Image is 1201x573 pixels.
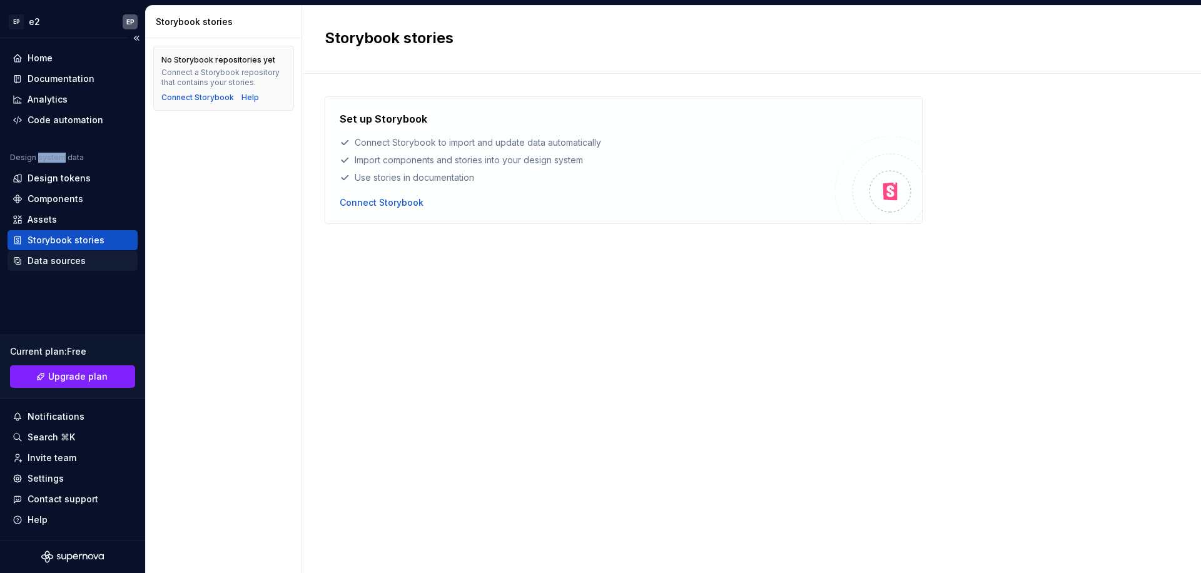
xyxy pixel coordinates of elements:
div: Data sources [28,255,86,267]
a: Home [8,48,138,68]
a: Design tokens [8,168,138,188]
button: Notifications [8,407,138,427]
a: Settings [8,469,138,489]
button: Help [8,510,138,530]
div: Notifications [28,410,84,423]
div: EP [9,14,24,29]
div: Analytics [28,93,68,106]
a: Data sources [8,251,138,271]
h2: Storybook stories [325,28,1163,48]
a: Storybook stories [8,230,138,250]
div: Contact support [28,493,98,505]
span: Upgrade plan [48,370,108,383]
div: Invite team [28,452,76,464]
div: Design system data [10,153,84,163]
div: EP [126,17,134,27]
div: Connect a Storybook repository that contains your stories. [161,68,286,88]
div: Import components and stories into your design system [340,154,835,166]
button: Connect Storybook [340,196,423,209]
button: Contact support [8,489,138,509]
div: Settings [28,472,64,485]
h4: Set up Storybook [340,111,427,126]
div: No Storybook repositories yet [161,55,275,65]
button: Collapse sidebar [128,29,145,47]
svg: Supernova Logo [41,550,104,563]
div: Assets [28,213,57,226]
a: Upgrade plan [10,365,135,388]
div: Current plan : Free [10,345,135,358]
a: Components [8,189,138,209]
div: Components [28,193,83,205]
div: Storybook stories [156,16,296,28]
div: Help [28,514,48,526]
div: Home [28,52,53,64]
button: Connect Storybook [161,93,234,103]
a: Invite team [8,448,138,468]
a: Documentation [8,69,138,89]
div: Design tokens [28,172,91,185]
a: Assets [8,210,138,230]
div: Connect Storybook to import and update data automatically [340,136,835,149]
div: e2 [29,16,40,28]
div: Documentation [28,73,94,85]
div: Code automation [28,114,103,126]
button: Search ⌘K [8,427,138,447]
button: EPe2EP [3,8,143,35]
div: Use stories in documentation [340,171,835,184]
a: Help [241,93,259,103]
a: Code automation [8,110,138,130]
div: Storybook stories [28,234,104,246]
div: Search ⌘K [28,431,75,444]
a: Analytics [8,89,138,109]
